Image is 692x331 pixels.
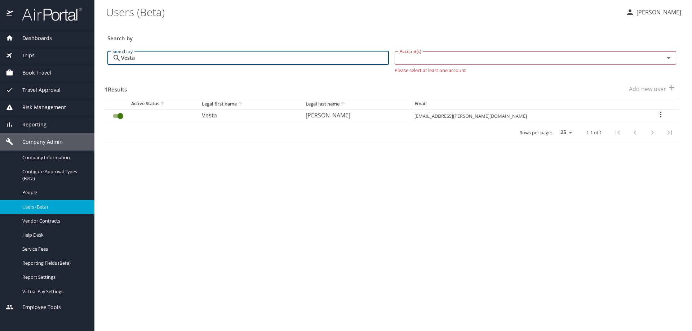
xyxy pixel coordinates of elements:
[121,51,389,65] input: Search by name or email
[22,168,86,182] span: Configure Approval Types (Beta)
[13,103,66,111] span: Risk Management
[202,111,292,120] p: Vesta
[14,7,82,21] img: airportal-logo.png
[22,218,86,224] span: Vendor Contracts
[634,8,681,17] p: [PERSON_NAME]
[22,154,86,161] span: Company Information
[22,274,86,281] span: Report Settings
[664,53,674,63] button: Open
[22,288,86,295] span: Virtual Pay Settings
[105,99,196,109] th: Active Status
[395,66,676,73] p: Please select at least one account
[22,232,86,238] span: Help Desk
[13,138,63,146] span: Company Admin
[306,111,400,120] p: [PERSON_NAME]
[519,130,552,135] p: Rows per page:
[409,99,642,109] th: Email
[22,260,86,267] span: Reporting Fields (Beta)
[13,34,52,42] span: Dashboards
[13,69,51,77] span: Book Travel
[13,121,46,129] span: Reporting
[13,86,61,94] span: Travel Approval
[22,189,86,196] span: People
[107,30,676,43] h3: Search by
[623,6,684,19] button: [PERSON_NAME]
[340,101,347,108] button: sort
[300,99,409,109] th: Legal last name
[105,99,679,142] table: User Search Table
[237,101,244,108] button: sort
[22,203,86,210] span: Users (Beta)
[13,52,35,59] span: Trips
[159,100,167,107] button: sort
[105,81,127,94] h3: 1 Results
[555,127,575,138] select: rows per page
[106,1,620,23] h1: Users (Beta)
[22,246,86,252] span: Service Fees
[6,7,14,21] img: icon-airportal.png
[196,99,300,109] th: Legal first name
[409,109,642,123] td: [EMAIL_ADDRESS][PERSON_NAME][DOMAIN_NAME]
[13,303,61,311] span: Employee Tools
[586,130,602,135] p: 1-1 of 1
